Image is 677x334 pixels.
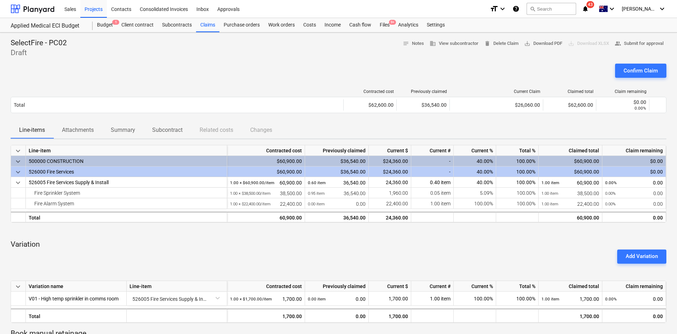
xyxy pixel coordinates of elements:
div: 0.00 [605,198,663,209]
div: Current $ [369,145,411,156]
div: 36,540.00 [308,177,366,188]
button: Delete Claim [481,38,521,49]
div: 36,540.00 [308,188,366,199]
small: 1.00 item [541,180,559,185]
span: keyboard_arrow_down [14,157,22,166]
div: Claimed total [539,281,602,292]
div: 1.00 item [411,292,454,306]
p: Draft [11,48,67,58]
span: keyboard_arrow_down [14,147,22,155]
div: 40.00% [454,156,496,166]
i: format_size [490,5,498,13]
div: $36,540.00 [305,166,369,177]
div: $0.00 [602,156,666,166]
div: 0.00 [605,292,663,306]
i: notifications [582,5,589,13]
div: V01 - High temp sprinkler in comms room [29,292,119,305]
small: 1.00 × $22,400.00 / item [230,201,270,206]
small: 1.00 item [541,201,558,206]
div: Contracted cost [346,89,394,94]
div: Fire Alarm System [29,198,224,209]
a: Client contract [117,18,158,32]
small: 1.00 item [541,297,559,301]
div: Income [320,18,345,32]
div: $0.00 [599,99,646,105]
div: 100.00% [496,177,539,188]
div: 22,400.00 [541,198,599,209]
small: 0.00 item [308,201,325,206]
div: Current Claim [453,89,540,94]
span: 1 [112,20,119,25]
div: Variation name [26,281,127,292]
div: 38,500.00 [541,188,599,199]
a: Files9+ [375,18,394,32]
div: Budget [93,18,117,32]
a: Subcontracts [158,18,196,32]
div: Claims [196,18,219,32]
span: business [430,40,436,47]
div: Line-item [127,281,227,292]
div: 36,540.00 [308,212,366,223]
div: 60,900.00 [230,177,302,188]
iframe: Chat Widget [642,300,677,334]
div: 1,700.00 [227,309,305,323]
a: Settings [423,18,449,32]
a: Analytics [394,18,423,32]
span: Notes [403,40,424,48]
div: 60,900.00 [539,212,602,222]
span: delete [484,40,490,47]
div: $24,360.00 [369,156,411,166]
div: Applied Medical ECI Budget [11,22,84,30]
div: 24,360.00 [369,177,411,188]
div: Line-item [26,145,227,156]
a: Purchase orders [219,18,264,32]
i: Knowledge base [512,5,520,13]
div: 100.00% [454,292,496,306]
div: 0.00 [605,177,663,188]
div: 100.00% [496,198,539,209]
a: Budget1 [93,18,117,32]
span: keyboard_arrow_down [14,168,22,176]
div: $62,600.00 [343,99,396,111]
span: keyboard_arrow_down [14,282,22,291]
div: Fire Sprinkler System [29,188,224,198]
div: 1,700.00 [372,292,408,306]
div: 0.00 [605,212,663,223]
div: 1,700.00 [539,309,602,323]
div: Files [375,18,394,32]
div: 0.00 [308,198,366,209]
div: 1,960.00 [369,188,411,198]
small: 0.00% [605,191,616,196]
button: View subcontractor [427,38,481,49]
span: [PERSON_NAME] [622,6,657,12]
div: $36,540.00 [396,99,449,111]
div: 22,400.00 [369,198,411,209]
span: Delete Claim [484,40,518,48]
span: Submit for approval [615,40,664,48]
div: Confirm Claim [624,66,658,75]
div: 500000 CONSTRUCTION [29,156,224,166]
div: Claim remaining [602,145,666,156]
div: 0.00 [308,292,366,306]
div: Contracted cost [227,281,305,292]
span: search [530,6,535,12]
div: 0.00 [602,309,666,323]
button: Confirm Claim [615,64,666,78]
div: Previously claimed [400,89,447,94]
div: Current # [411,281,454,292]
div: $60,900.00 [227,166,305,177]
button: Add Variation [617,250,666,264]
div: Claimed total [546,89,593,94]
div: $60,900.00 [227,156,305,166]
small: 0.00% [605,180,617,185]
div: - [411,156,454,166]
div: Claimed total [539,145,602,156]
button: Download PDF [521,38,565,49]
p: Attachments [62,126,94,134]
div: 100.00% [496,188,539,198]
div: 5.09% [454,188,496,198]
div: $26,060.00 [449,99,543,111]
small: 1.00 item [541,191,558,196]
div: Current % [454,145,496,156]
